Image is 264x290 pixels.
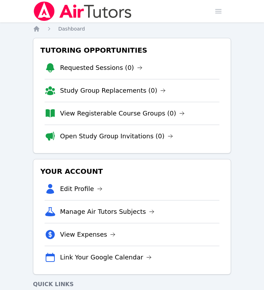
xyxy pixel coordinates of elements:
a: Link Your Google Calendar [60,252,152,262]
a: Manage Air Tutors Subjects [60,207,154,217]
h3: Your Account [39,165,225,178]
a: Open Study Group Invitations (0) [60,131,173,141]
img: Air Tutors [33,1,132,21]
nav: Breadcrumb [33,25,231,32]
a: Study Group Replacements (0) [60,86,166,95]
a: Dashboard [58,25,85,32]
a: Requested Sessions (0) [60,63,143,73]
h4: Quick Links [33,280,231,289]
span: Dashboard [58,26,85,32]
a: View Registerable Course Groups (0) [60,108,185,118]
a: View Expenses [60,230,115,239]
a: Edit Profile [60,184,103,194]
h3: Tutoring Opportunities [39,44,225,57]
